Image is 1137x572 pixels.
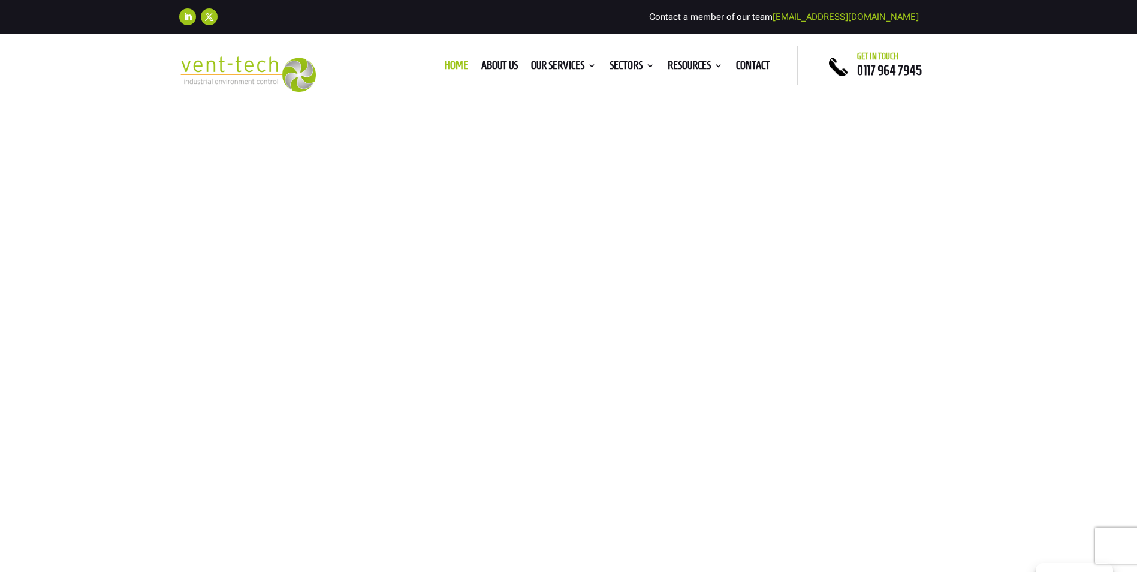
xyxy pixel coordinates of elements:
[857,52,898,61] span: Get in touch
[857,63,922,77] a: 0117 964 7945
[531,61,596,74] a: Our Services
[481,61,518,74] a: About us
[610,61,655,74] a: Sectors
[444,61,468,74] a: Home
[201,8,218,25] a: Follow on X
[179,56,316,92] img: 2023-09-27T08_35_16.549ZVENT-TECH---Clear-background
[649,11,919,22] span: Contact a member of our team
[668,61,723,74] a: Resources
[773,11,919,22] a: [EMAIL_ADDRESS][DOMAIN_NAME]
[736,61,770,74] a: Contact
[179,8,196,25] a: Follow on LinkedIn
